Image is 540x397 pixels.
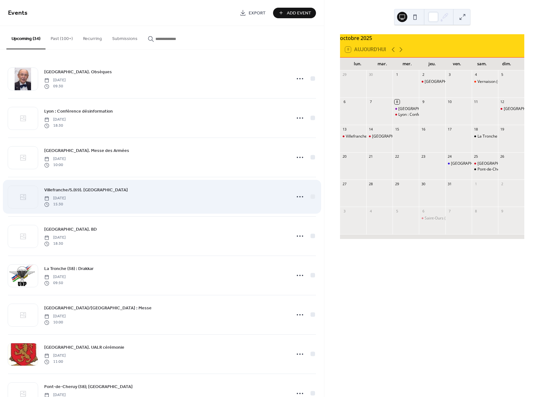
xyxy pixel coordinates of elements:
a: [GEOGRAPHIC_DATA]. UALR cérémonie [44,344,124,351]
div: lun. [345,58,370,70]
a: Pont-de-Cheruy (38); [GEOGRAPHIC_DATA] [44,383,133,391]
div: Villefranche/S.(69). [GEOGRAPHIC_DATA] [346,134,419,139]
div: [GEOGRAPHIC_DATA]. Dédicace [425,79,482,84]
span: [DATE] [44,274,66,280]
div: 28 [368,181,373,186]
div: 17 [447,127,452,131]
span: Lyon : Conférence désinformation [44,108,113,115]
div: Villefranche/Saône : Messe [445,161,472,166]
div: 9 [500,209,505,213]
div: 2 [500,181,505,186]
div: 19 [500,127,505,131]
div: Lyon : Conférence désinformation [398,112,459,117]
span: [GEOGRAPHIC_DATA]. Obsèques [44,69,112,76]
div: 10 [447,99,452,104]
div: 26 [500,154,505,159]
div: 7 [447,209,452,213]
span: La Tronche (38) : Drakkar [44,266,94,273]
button: Add Event [273,8,316,18]
div: Lyon. Dédicace [419,79,445,84]
a: [GEOGRAPHIC_DATA]. Messe des Armées [44,147,129,155]
div: 30 [368,72,373,77]
span: [DATE] [44,117,66,123]
div: jeu. [420,58,445,70]
div: 21 [368,154,373,159]
div: 3 [342,209,347,213]
div: 4 [368,209,373,213]
a: Export [235,8,270,18]
div: [GEOGRAPHIC_DATA]. BD [372,134,418,139]
div: 15 [395,127,399,131]
span: Events [8,7,28,20]
div: 14 [368,127,373,131]
a: La Tronche (38) : Drakkar [44,265,94,273]
span: 09:50 [44,280,66,286]
div: Saint-Ours (63) : forum régional [425,216,481,221]
div: 1 [474,181,478,186]
div: 7 [368,99,373,104]
div: 31 [447,181,452,186]
div: 4 [474,72,478,77]
span: [DATE] [44,156,66,162]
span: [DATE] [44,314,66,320]
span: 11:00 [44,359,66,365]
span: Add Event [287,10,311,17]
div: La Tronche (38) : Drakkar [472,134,498,139]
span: 15:30 [44,202,66,207]
div: 30 [421,181,426,186]
div: sam. [469,58,494,70]
div: mer. [395,58,420,70]
button: Upcoming (34) [6,26,46,49]
button: Recurring [78,26,107,49]
a: [GEOGRAPHIC_DATA]/[GEOGRAPHIC_DATA] : Messe [44,305,152,312]
div: 5 [500,72,505,77]
div: 29 [342,72,347,77]
span: [GEOGRAPHIC_DATA]. Messe des Armées [44,148,129,155]
div: 27 [342,181,347,186]
div: 8 [474,209,478,213]
span: [DATE] [44,235,66,241]
span: [GEOGRAPHIC_DATA]. UALR cérémonie [44,345,124,351]
div: octobre 2025 [340,34,524,42]
div: Vernaison (69) Saint-Michel [472,79,498,84]
div: Villefranche/S.(69). Parrainage [340,134,366,139]
div: 2 [421,72,426,77]
div: 1 [395,72,399,77]
a: [GEOGRAPHIC_DATA]. BD [44,226,97,233]
div: 25 [474,154,478,159]
div: dim. [494,58,519,70]
div: Lyon. Messe des Armées [498,106,524,112]
div: Lyon. UALR cérémonie [472,161,498,166]
div: La Tronche (38) : Drakkar [478,134,523,139]
div: [GEOGRAPHIC_DATA]. Obsèques [398,106,457,112]
div: 20 [342,154,347,159]
span: 10:00 [44,162,66,168]
span: 18:30 [44,241,66,247]
div: 6 [421,209,426,213]
div: ven. [444,58,469,70]
span: [GEOGRAPHIC_DATA]. BD [44,226,97,233]
div: 18 [474,127,478,131]
div: Lyon. BD [366,134,393,139]
span: [DATE] [44,78,66,83]
div: 13 [342,127,347,131]
div: 22 [395,154,399,159]
div: 24 [447,154,452,159]
span: Villefranche/S.(69). [GEOGRAPHIC_DATA] [44,187,128,194]
button: Past (100+) [46,26,78,49]
div: 3 [447,72,452,77]
div: 12 [500,99,505,104]
div: Lyon : Conférence désinformation [393,112,419,117]
div: 6 [342,99,347,104]
span: 09:30 [44,83,66,89]
div: 9 [421,99,426,104]
div: Saint-Ours (63) : forum régional [419,216,445,221]
div: 16 [421,127,426,131]
div: mar. [370,58,395,70]
span: [DATE] [44,353,66,359]
span: [DATE] [44,196,66,202]
div: 8 [395,99,399,104]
